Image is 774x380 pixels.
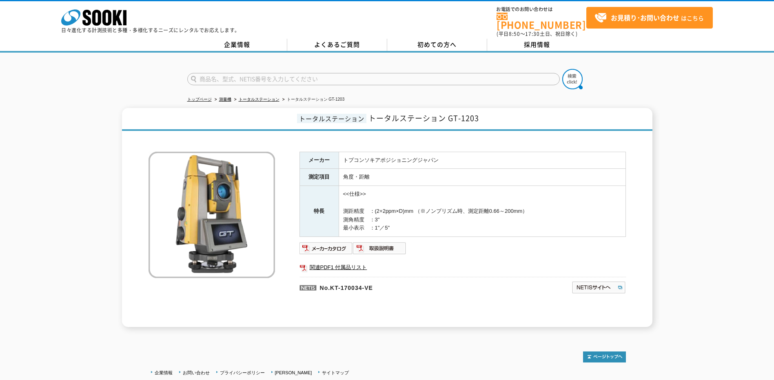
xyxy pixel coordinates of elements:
td: <<仕様>> 測距精度 ：(2+2ppm×D)mm （※ノンプリズム時、測定距離0.66～200mm） 測角精度 ：3" 最小表示 ：1"／5" [339,186,625,237]
th: 測定項目 [299,169,339,186]
a: [PHONE_NUMBER] [497,13,586,29]
span: 17:30 [525,30,540,38]
img: トップページへ [583,351,626,362]
a: 企業情報 [187,39,287,51]
span: トータルステーション [297,114,366,123]
input: 商品名、型式、NETIS番号を入力してください [187,73,560,85]
a: お問い合わせ [183,370,210,375]
span: お電話でのお問い合わせは [497,7,586,12]
a: 初めての方へ [387,39,487,51]
a: 関連PDF1 付属品リスト [299,262,626,273]
th: メーカー [299,152,339,169]
img: メーカーカタログ [299,242,353,255]
span: (平日 ～ 土日、祝日除く) [497,30,577,38]
span: 8:50 [509,30,520,38]
li: トータルステーション GT-1203 [281,95,345,104]
p: 日々進化する計測技術と多種・多様化するニーズにレンタルでお応えします。 [61,28,240,33]
a: 測量機 [219,97,231,102]
a: 企業情報 [155,370,173,375]
p: No.KT-170034-VE [299,277,493,296]
span: 初めての方へ [417,40,457,49]
a: メーカーカタログ [299,247,353,253]
td: トプコンソキアポジショニングジャパン [339,152,625,169]
img: トータルステーション GT-1203 [149,152,275,278]
a: 採用情報 [487,39,587,51]
a: [PERSON_NAME] [275,370,312,375]
a: トップページ [187,97,212,102]
img: btn_search.png [562,69,583,89]
a: お見積り･お問い合わせはこちら [586,7,713,29]
a: よくあるご質問 [287,39,387,51]
span: はこちら [594,12,704,24]
td: 角度・距離 [339,169,625,186]
img: 取扱説明書 [353,242,406,255]
strong: お見積り･お問い合わせ [611,13,679,22]
a: 取扱説明書 [353,247,406,253]
a: プライバシーポリシー [220,370,265,375]
span: トータルステーション GT-1203 [368,113,479,124]
th: 特長 [299,186,339,237]
img: NETISサイトへ [572,281,626,294]
a: サイトマップ [322,370,349,375]
a: トータルステーション [239,97,279,102]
